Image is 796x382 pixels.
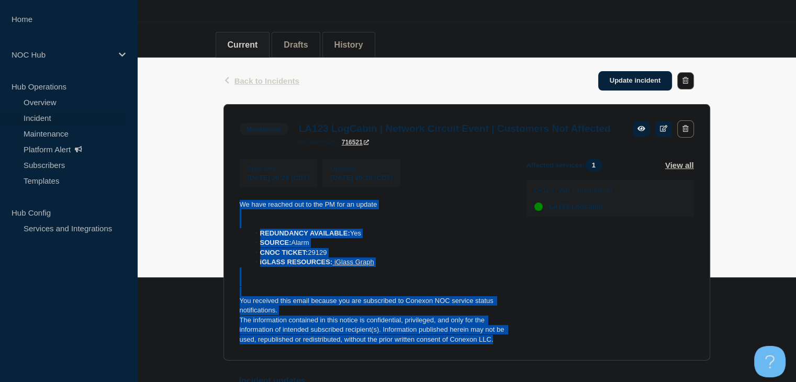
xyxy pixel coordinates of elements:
[250,238,510,248] li: Alarm
[223,76,299,85] button: Back to Incidents
[330,165,393,173] p: Updated :
[228,40,258,50] button: Current
[234,76,299,85] span: Back to Incidents
[240,200,510,209] p: We have reached out to the PM for an update
[248,174,310,182] span: [DATE] 20:26 (CDT)
[534,203,543,211] div: up
[299,139,338,146] p: page
[299,123,611,134] h3: LA123 LogCabin | Network Circuit Event | Customers Not Affected
[585,159,602,171] span: 1
[248,165,310,173] p: Start time :
[334,40,363,50] button: History
[299,139,323,146] span: incident
[334,258,374,266] a: iGlass Graph
[260,249,308,256] strong: CNOC TICKET:
[240,316,510,344] p: The information contained in this notice is confidential, privileged, and only for the informatio...
[754,346,786,377] iframe: Help Scout Beacon - Open
[284,40,308,50] button: Drafts
[260,258,334,266] strong: iGLASS RESOURCES:
[598,71,672,91] a: Update incident
[526,159,608,171] span: Affected services:
[260,239,292,246] strong: SOURCE:
[534,186,613,194] p: LA123 (VOLT Broadband)
[260,229,350,237] strong: REDUNDANCY AVAILABLE:
[330,173,393,182] div: [DATE] 20:26 (CDT)
[250,248,510,257] li: 29129
[250,229,510,238] li: Yes
[240,123,288,135] span: Monitoring
[12,50,112,59] p: NOC Hub
[549,203,603,211] span: LA123-LogCabin
[342,139,369,146] a: 716521
[665,159,694,171] button: View all
[240,296,510,316] p: You received this email because you are subscribed to Conexon NOC service status notifications.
